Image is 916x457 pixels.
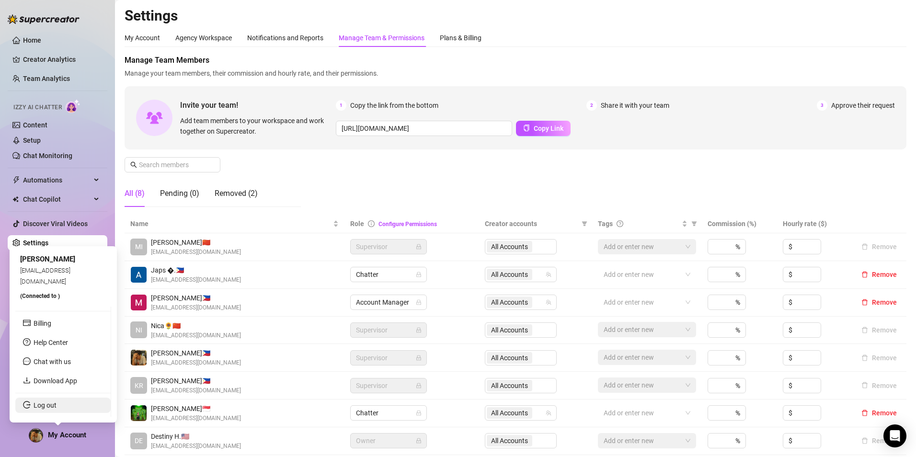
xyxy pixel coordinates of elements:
[416,438,422,444] span: lock
[416,299,422,305] span: lock
[858,380,901,391] button: Remove
[350,220,364,228] span: Role
[20,255,75,263] span: [PERSON_NAME]
[356,351,421,365] span: Supervisor
[617,220,623,227] span: question-circle
[125,7,906,25] h2: Settings
[23,192,91,207] span: Chat Copilot
[858,269,901,280] button: Remove
[12,196,19,203] img: Chat Copilot
[23,137,41,144] a: Setup
[125,33,160,43] div: My Account
[858,352,901,364] button: Remove
[861,410,868,416] span: delete
[861,299,868,306] span: delete
[215,188,258,199] div: Removed (2)
[136,325,142,335] span: NI
[858,241,901,252] button: Remove
[180,115,332,137] span: Add team members to your workspace and work together on Supercreator.
[151,414,241,423] span: [EMAIL_ADDRESS][DOMAIN_NAME]
[151,275,241,285] span: [EMAIL_ADDRESS][DOMAIN_NAME]
[23,152,72,160] a: Chat Monitoring
[151,358,241,367] span: [EMAIL_ADDRESS][DOMAIN_NAME]
[125,215,344,233] th: Name
[350,100,438,111] span: Copy the link from the bottom
[817,100,827,111] span: 3
[23,172,91,188] span: Automations
[23,36,41,44] a: Home
[151,293,241,303] span: [PERSON_NAME] 🇵🇭
[15,398,111,413] li: Log out
[151,320,241,331] span: Nica🌻 🇨🇳
[416,355,422,361] span: lock
[689,217,699,231] span: filter
[34,377,77,385] a: Download App
[356,406,421,420] span: Chatter
[858,407,901,419] button: Remove
[546,410,551,416] span: team
[34,339,68,346] a: Help Center
[872,271,897,278] span: Remove
[139,160,207,170] input: Search members
[356,240,421,254] span: Supervisor
[858,435,901,446] button: Remove
[180,99,336,111] span: Invite your team!
[131,295,147,310] img: Mae Rusiana
[151,376,241,386] span: [PERSON_NAME] 🇵🇭
[125,188,145,199] div: All (8)
[416,410,422,416] span: lock
[356,267,421,282] span: Chatter
[872,298,897,306] span: Remove
[151,442,241,451] span: [EMAIL_ADDRESS][DOMAIN_NAME]
[151,248,241,257] span: [EMAIL_ADDRESS][DOMAIN_NAME]
[356,323,421,337] span: Supervisor
[23,357,31,365] span: message
[858,324,901,336] button: Remove
[416,272,422,277] span: lock
[356,378,421,393] span: Supervisor
[151,265,241,275] span: Japs �. 🇵🇭
[523,125,530,131] span: copy
[339,33,424,43] div: Manage Team & Permissions
[160,188,199,199] div: Pending (0)
[861,271,868,278] span: delete
[131,350,147,366] img: Vince Bandivas
[872,409,897,417] span: Remove
[151,386,241,395] span: [EMAIL_ADDRESS][DOMAIN_NAME]
[34,320,51,327] a: Billing
[34,401,57,409] a: Log out
[131,405,147,421] img: Ge RM
[580,217,589,231] span: filter
[487,407,532,419] span: All Accounts
[416,327,422,333] span: lock
[586,100,597,111] span: 2
[416,383,422,388] span: lock
[20,293,60,299] span: (Connected to )
[29,429,43,442] img: ACg8ocIxr69v9h7S4stt9VMss9-MI8SMZqGbo121PrViwpAecSLsHY8=s96-c
[125,68,906,79] span: Manage your team members, their commission and hourly rate, and their permissions.
[48,431,86,439] span: My Account
[491,408,528,418] span: All Accounts
[151,403,241,414] span: [PERSON_NAME] 🇸🇬
[883,424,906,447] div: Open Intercom Messenger
[440,33,481,43] div: Plans & Billing
[247,33,323,43] div: Notifications and Reports
[702,215,777,233] th: Commission (%)
[135,435,143,446] span: DE
[336,100,346,111] span: 1
[491,269,528,280] span: All Accounts
[151,303,241,312] span: [EMAIL_ADDRESS][DOMAIN_NAME]
[582,221,587,227] span: filter
[23,220,88,228] a: Discover Viral Videos
[487,297,532,308] span: All Accounts
[858,297,901,308] button: Remove
[356,434,421,448] span: Owner
[485,218,578,229] span: Creator accounts
[23,239,48,247] a: Settings
[368,220,375,227] span: info-circle
[135,241,143,252] span: MI
[66,99,80,113] img: AI Chatter
[356,295,421,309] span: Account Manager
[12,176,20,184] span: thunderbolt
[378,221,437,228] a: Configure Permissions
